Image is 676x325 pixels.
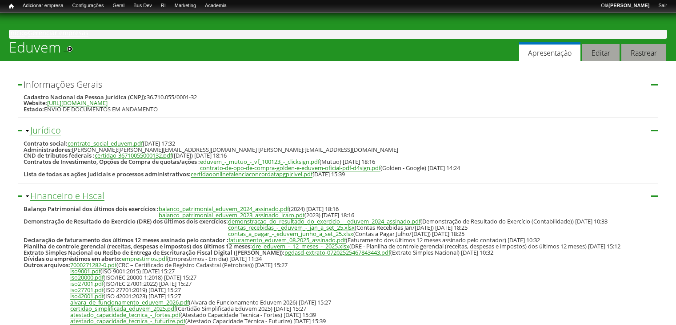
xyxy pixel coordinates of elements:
[70,292,181,300] span: (ISO 42001:2023) [DATE] 15:27
[24,206,159,212] div: Balanço Patrimonial dos últimos dois exercícios :
[129,2,156,9] a: Bus Dev
[72,147,398,153] div: [PERSON_NAME];[PERSON_NAME][EMAIL_ADDRESS][DOMAIN_NAME] [PERSON_NAME];[EMAIL_ADDRESS][DOMAIN_NAME]
[621,44,666,61] a: Rastrear
[200,165,380,171] a: contrato-de-opo-de-compra-golden-e-eduvem-oficial-pdf-d4sign.pdf
[200,158,375,166] span: (Mutuo) [DATE] 18:16
[47,100,108,106] a: [URL][DOMAIN_NAME]
[70,287,104,293] a: iso27701.pdf
[24,244,252,249] div: Planilha de controle gerencial (receitas, despesas e impostos) dos últimos 12 meses:
[582,44,620,61] a: Editar
[70,280,192,288] span: (ISO/IEC 27001:2022) [DATE] 15:27
[9,30,25,37] a: Início
[228,230,464,238] span: (Contas a Pagar Julho/[DATE]) [DATE] 18:25
[108,2,129,9] a: Geral
[28,30,88,37] a: Gerenciar empresas
[228,237,346,244] a: faturamento_eduvem_08.2025_assinado.pdf
[70,261,288,269] span: (CRC – Certificado de Registro Cadastral (Petrobrás)) [DATE] 15:27
[200,2,231,9] a: Academia
[24,141,68,146] div: Contrato social:
[519,42,580,61] a: Apresentação
[70,318,185,325] a: atestado_capacidade_tecnica_-_futurize.pdf
[24,237,228,243] div: Declaração de faturamento dos últimos 12 meses assinado pelo contador :
[70,305,306,313] span: (Certidão Simplificada Eduvem 2025) [DATE] 15:27
[228,217,608,225] span: (Demonstração de Resultado do Exercício (Contabilidade)) [DATE] 10:33
[191,170,345,178] span: [DATE] 15:39
[159,205,339,213] span: (2024) [DATE] 18:16
[24,262,70,268] div: Outros arquivos:
[70,262,116,268] a: 7000271282-0.pdf
[159,206,289,212] a: balanco_patrimonial_eduvem_2024_assinado.pdf
[252,244,349,250] a: dre_eduvem_-_12_meses_-_2025.xlsx
[284,250,390,256] a: pgdasd-extrato-07202525467843443.pdf
[284,248,493,256] span: (Extrato Simples Nacional) [DATE] 10:32
[159,211,354,219] span: (2023) [DATE] 18:16
[200,164,460,172] span: (Golden - Google) [DATE] 14:24
[200,159,320,165] a: eduvem_-_mutuo_-_vf_100123_-_clicksign.pdf
[156,2,170,9] a: RI
[24,256,122,262] div: Dívidas ou empréstimos em aberto:
[95,153,172,159] a: certidao-36710055000132.pdf
[654,2,672,9] a: Sair
[44,106,158,112] div: ENVIO DE DOCUMENTOS EM ANDAMENTO
[24,147,72,153] div: Administradores:
[70,286,181,294] span: (ISO 27701:2019) [DATE] 15:27
[70,268,100,275] a: iso9001.pdf
[4,2,18,11] a: Início
[30,126,61,135] a: Jurídico
[9,39,61,61] h1: Eduvem
[70,317,326,325] span: (Atestado Capacidade Técnica - Futurize) [DATE] 15:39
[228,231,353,237] a: contas_a_pagar_-_eduvem_junho_a_set_25.xlsx
[30,191,104,201] a: Financeiro e Fiscal
[9,3,14,9] span: Início
[70,311,316,319] span: (Atestado Capacidade Tecnica - Fortes) [DATE] 15:39
[24,153,95,158] div: CND de tributos federais :
[228,223,468,232] span: (Contas Recebidas Jan/[DATE]) [DATE] 18:25
[24,78,102,90] span: Informações Gerais
[24,94,147,100] div: Cadastro Nacional da Pessoa Jurídica (CNPJ):
[70,273,196,281] span: (ISO/IEC 20000-1:2018) [DATE] 15:27
[252,242,620,250] span: (DRE - Planilha de controle gerencial (receitas, despesas e impostos) dos últimos 12 meses) [DATE...
[596,2,654,9] a: Olá[PERSON_NAME]
[24,106,44,112] div: Estado:
[68,2,108,9] a: Configurações
[24,250,284,256] div: Extrato Simples Nacional ou Recibo de Entrega de Escrituração Fiscal Digital ([PERSON_NAME]):
[70,312,180,318] a: atestado_capacidade_tecnica_-_fortes.pdf
[9,30,667,39] div: »
[70,298,331,306] span: (Alvara de Funcionamento Eduvem 2026) [DATE] 15:27
[24,171,191,177] div: Lista de todas as ações judiciais e processos administrativos:
[122,255,262,263] span: (Emprestimos - Em dia) [DATE] 11:34
[70,267,175,275] span: (ISO 9001:2015) [DATE] 15:27
[147,94,197,100] div: 36.710.055/0001-32
[228,225,355,231] a: contas_recebidas_-_eduvem_-_jan_a_set_25.xlsx
[228,236,540,244] span: (Faturamento dos últimos 12 meses assinado pelo contador) [DATE] 10:32
[608,3,649,8] strong: [PERSON_NAME]
[70,275,104,281] a: iso20000.pdf
[228,219,420,225] a: demonstracao_do_resultado_do_exercicio_-_eduvem_2024_assinado.pdf
[68,139,175,147] span: [DATE] 17:32
[70,281,104,287] a: iso27001.pdf
[159,212,304,219] a: balanco_patrimonial_eduvem_2023_assinado_icaro.pdf
[70,300,189,306] a: alvara_de_funcionamento_eduvem_2026.pdf
[70,306,176,312] a: certidao_simplificada_eduvem_2025.pdf
[170,2,200,9] a: Marketing
[24,219,228,224] div: Demonstração de Resultado do Exercício (DRE) dos últimos dois exercícios:
[70,293,104,300] a: iso42001.pdf
[68,141,143,147] a: contrato_social_eduvem.pdf
[24,100,47,106] div: Website:
[95,151,227,159] span: ([DATE]) [DATE] 18:16
[122,256,167,262] a: emprestimos.pdf
[18,2,68,9] a: Adicionar empresa
[191,171,312,178] a: certidaoonlinefalenciaconcordatapgpjcivel.pdf
[24,159,200,165] div: Contratos de Investimento, Opções de Compra de quotas/ações :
